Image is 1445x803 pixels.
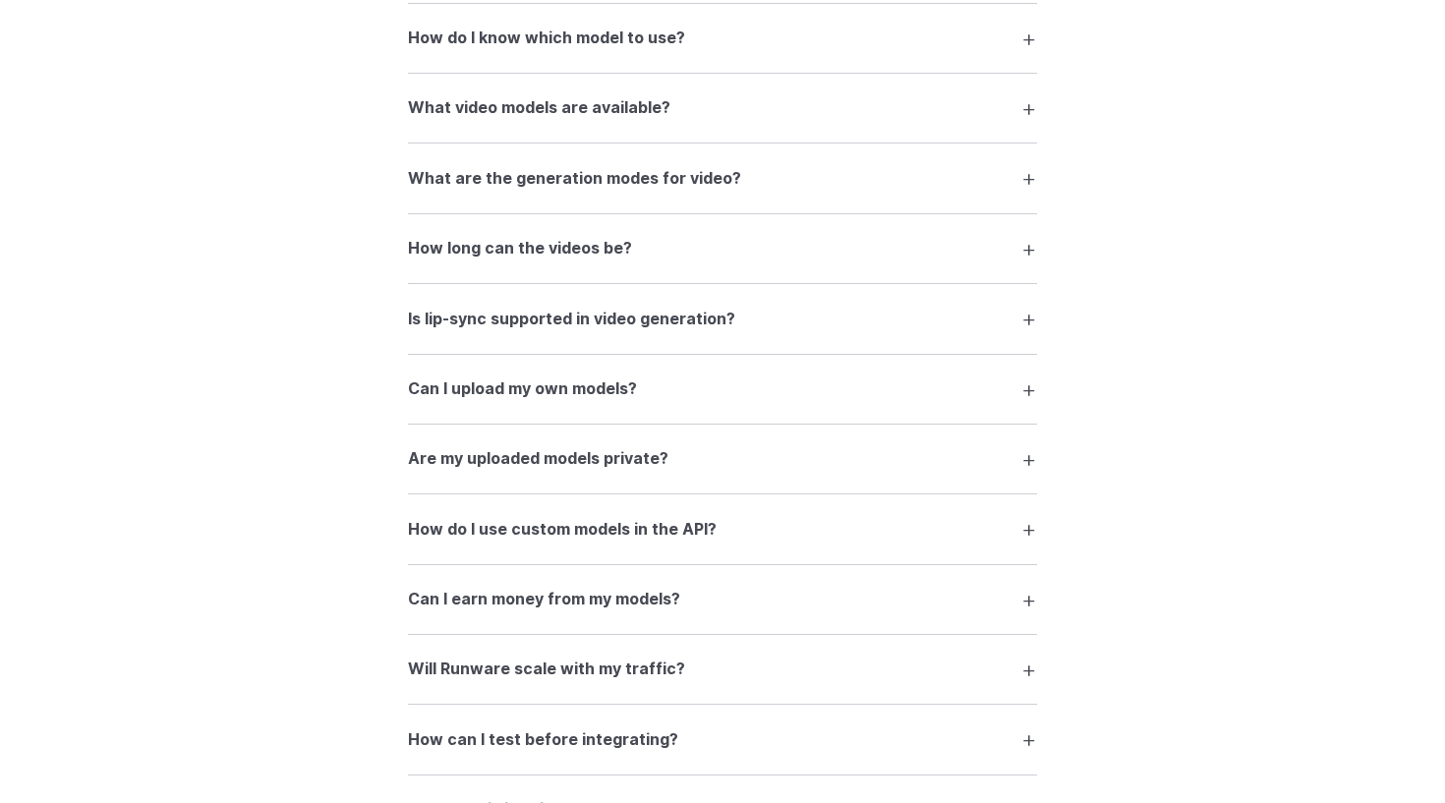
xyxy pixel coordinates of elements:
h3: Will Runware scale with my traffic? [408,657,685,682]
summary: What are the generation modes for video? [408,159,1037,197]
summary: How do I use custom models in the API? [408,510,1037,547]
h3: Is lip-sync supported in video generation? [408,307,735,332]
summary: How long can the videos be? [408,230,1037,267]
h3: How can I test before integrating? [408,727,678,753]
summary: What video models are available? [408,89,1037,127]
summary: Is lip-sync supported in video generation? [408,300,1037,337]
summary: Are my uploaded models private? [408,440,1037,478]
summary: Can I upload my own models? [408,371,1037,408]
h3: Can I upload my own models? [408,376,637,402]
h3: How do I know which model to use? [408,26,685,51]
summary: Will Runware scale with my traffic? [408,651,1037,688]
h3: What are the generation modes for video? [408,166,741,192]
summary: How can I test before integrating? [408,720,1037,758]
h3: Are my uploaded models private? [408,446,668,472]
h3: What video models are available? [408,95,670,121]
h3: Can I earn money from my models? [408,587,680,612]
h3: How long can the videos be? [408,236,632,261]
h3: How do I use custom models in the API? [408,517,717,543]
summary: Can I earn money from my models? [408,581,1037,618]
summary: How do I know which model to use? [408,20,1037,57]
